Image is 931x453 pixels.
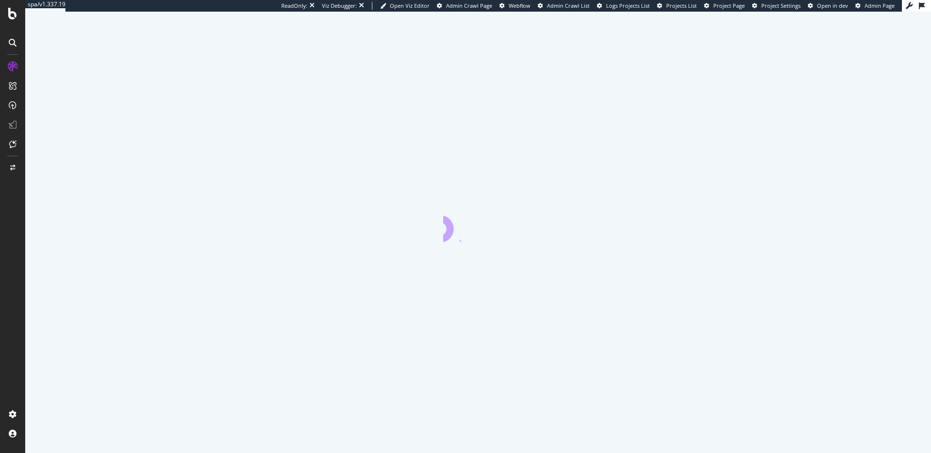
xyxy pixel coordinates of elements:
[865,2,895,9] span: Admin Page
[281,2,307,10] div: ReadOnly:
[761,2,801,9] span: Project Settings
[752,2,801,10] a: Project Settings
[597,2,650,10] a: Logs Projects List
[437,2,492,10] a: Admin Crawl Page
[380,2,430,10] a: Open Viz Editor
[446,2,492,9] span: Admin Crawl Page
[666,2,697,9] span: Projects List
[657,2,697,10] a: Projects List
[390,2,430,9] span: Open Viz Editor
[808,2,848,10] a: Open in dev
[606,2,650,9] span: Logs Projects List
[538,2,590,10] a: Admin Crawl List
[817,2,848,9] span: Open in dev
[855,2,895,10] a: Admin Page
[509,2,530,9] span: Webflow
[547,2,590,9] span: Admin Crawl List
[443,207,513,242] div: animation
[322,2,357,10] div: Viz Debugger:
[704,2,745,10] a: Project Page
[499,2,530,10] a: Webflow
[713,2,745,9] span: Project Page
